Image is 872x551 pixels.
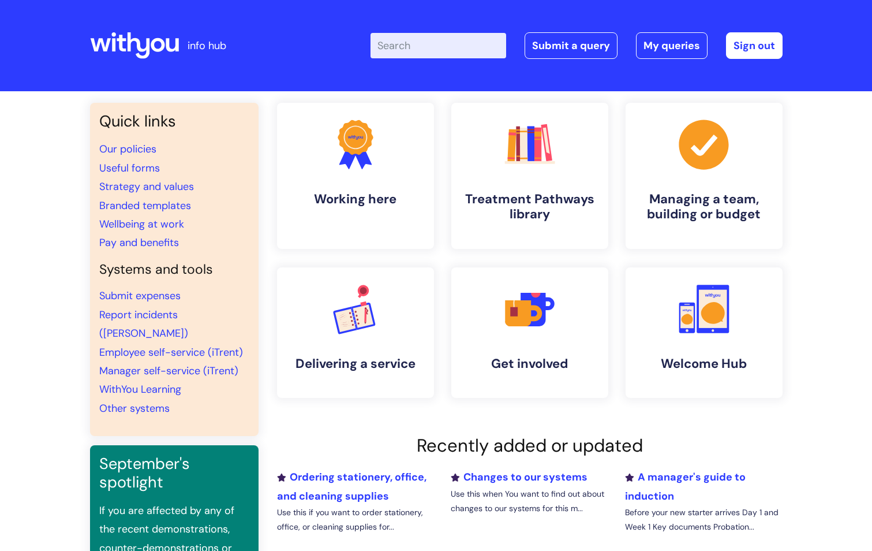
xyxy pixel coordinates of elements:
a: Submit expenses [99,289,181,303]
h4: Treatment Pathways library [461,192,599,222]
a: Sign out [726,32,783,59]
a: Useful forms [99,161,160,175]
a: A manager's guide to induction [625,470,746,502]
a: Strategy and values [99,180,194,193]
a: Managing a team, building or budget [626,103,783,249]
a: Branded templates [99,199,191,213]
p: Use this if you want to order stationery, office, or cleaning supplies for... [277,505,434,534]
a: Treatment Pathways library [451,103,608,249]
a: Pay and benefits [99,236,179,250]
a: Changes to our systems [451,470,587,484]
input: Search [370,33,506,58]
div: | - [370,32,783,59]
h4: Systems and tools [99,262,249,278]
h4: Delivering a service [286,356,425,371]
a: Get involved [451,267,608,398]
a: Report incidents ([PERSON_NAME]) [99,308,188,340]
h3: Quick links [99,112,249,131]
a: Wellbeing at work [99,217,184,231]
a: Working here [277,103,434,249]
h4: Working here [286,192,425,207]
a: Employee self-service (iTrent) [99,345,243,359]
a: WithYou Learning [99,382,181,396]
h4: Managing a team, building or budget [635,192,773,222]
a: Manager self-service (iTrent) [99,364,238,378]
h3: September's spotlight [99,455,249,492]
a: Submit a query [525,32,617,59]
h4: Welcome Hub [635,356,773,371]
a: Delivering a service [277,267,434,398]
a: Ordering stationery, office, and cleaning supplies [277,470,426,502]
p: Use this when You want to find out about changes to our systems for this m... [451,487,608,516]
a: Other systems [99,401,170,415]
a: Our policies [99,142,156,156]
a: Welcome Hub [626,267,783,398]
a: My queries [636,32,708,59]
h4: Get involved [461,356,599,371]
h2: Recently added or updated [277,435,783,456]
p: Before your new starter arrives Day 1 and Week 1 Key documents Probation... [625,505,782,534]
p: info hub [188,36,226,55]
